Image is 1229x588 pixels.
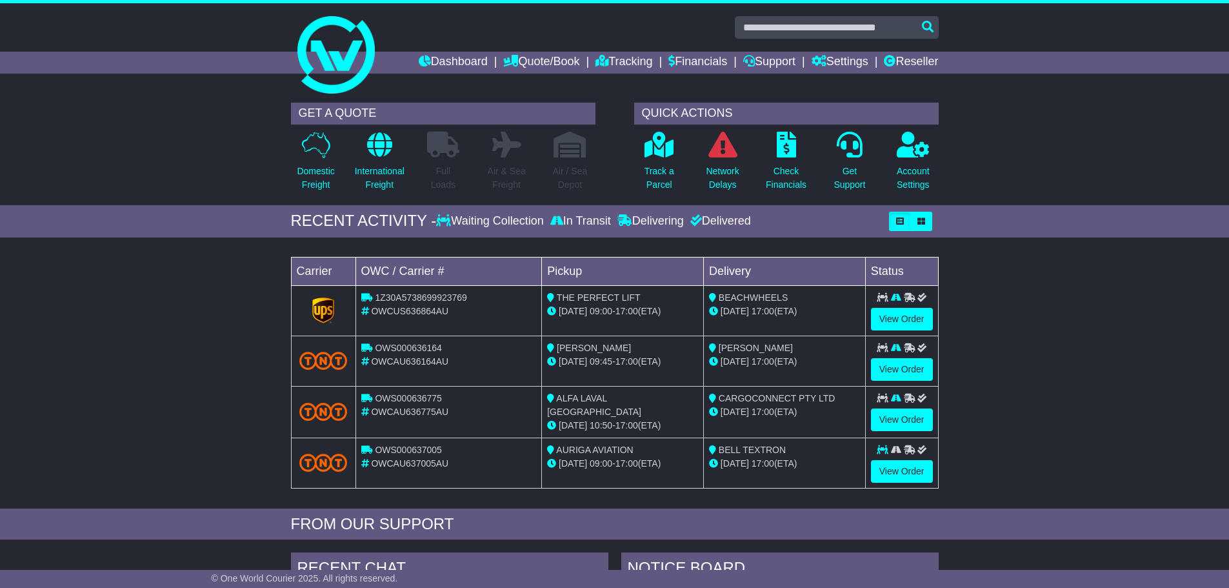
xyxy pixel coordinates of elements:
[743,52,795,74] a: Support
[896,131,930,199] a: AccountSettings
[375,343,442,353] span: OWS000636164
[547,393,641,417] span: ALFA LAVAL [GEOGRAPHIC_DATA]
[547,305,698,318] div: - (ETA)
[687,214,751,228] div: Delivered
[556,445,633,455] span: AURIGA AVIATION
[721,356,749,367] span: [DATE]
[719,343,793,353] span: [PERSON_NAME]
[371,306,448,316] span: OWCUS636864AU
[299,403,348,420] img: TNT_Domestic.png
[590,356,612,367] span: 09:45
[488,165,526,192] p: Air & Sea Freight
[436,214,546,228] div: Waiting Collection
[752,458,774,469] span: 17:00
[559,356,587,367] span: [DATE]
[595,52,652,74] a: Tracking
[553,165,588,192] p: Air / Sea Depot
[765,131,807,199] a: CheckFinancials
[590,420,612,431] span: 10:50
[375,393,442,403] span: OWS000636775
[719,393,835,403] span: CARGOCONNECT PTY LTD
[615,356,638,367] span: 17:00
[291,212,437,230] div: RECENT ACTIVITY -
[291,515,939,534] div: FROM OUR SUPPORT
[721,458,749,469] span: [DATE]
[719,292,788,303] span: BEACHWHEELS
[299,454,348,471] img: TNT_Domestic.png
[834,165,865,192] p: Get Support
[615,306,638,316] span: 17:00
[634,103,939,125] div: QUICK ACTIONS
[703,257,865,285] td: Delivery
[719,445,786,455] span: BELL TEXTRON
[296,131,335,199] a: DomesticFreight
[542,257,704,285] td: Pickup
[375,445,442,455] span: OWS000637005
[871,460,933,483] a: View Order
[615,458,638,469] span: 17:00
[297,165,334,192] p: Domestic Freight
[709,355,860,369] div: (ETA)
[559,420,587,431] span: [DATE]
[812,52,868,74] a: Settings
[752,356,774,367] span: 17:00
[897,165,930,192] p: Account Settings
[371,407,448,417] span: OWCAU636775AU
[547,214,614,228] div: In Transit
[752,306,774,316] span: 17:00
[644,165,674,192] p: Track a Parcel
[871,358,933,381] a: View Order
[557,343,631,353] span: [PERSON_NAME]
[419,52,488,74] a: Dashboard
[355,257,542,285] td: OWC / Carrier #
[590,458,612,469] span: 09:00
[709,305,860,318] div: (ETA)
[865,257,938,285] td: Status
[833,131,866,199] a: GetSupport
[557,292,641,303] span: THE PERFECT LIFT
[721,306,749,316] span: [DATE]
[547,419,698,432] div: - (ETA)
[427,165,459,192] p: Full Loads
[668,52,727,74] a: Financials
[709,405,860,419] div: (ETA)
[503,52,579,74] a: Quote/Book
[559,306,587,316] span: [DATE]
[621,553,939,587] div: NOTICE BOARD
[559,458,587,469] span: [DATE]
[291,257,355,285] td: Carrier
[884,52,938,74] a: Reseller
[375,292,466,303] span: 1Z30A5738699923769
[709,457,860,471] div: (ETA)
[706,165,739,192] p: Network Delays
[371,458,448,469] span: OWCAU637005AU
[766,165,806,192] p: Check Financials
[291,103,595,125] div: GET A QUOTE
[721,407,749,417] span: [DATE]
[705,131,739,199] a: NetworkDelays
[355,165,405,192] p: International Freight
[547,457,698,471] div: - (ETA)
[615,420,638,431] span: 17:00
[752,407,774,417] span: 17:00
[614,214,687,228] div: Delivering
[590,306,612,316] span: 09:00
[871,308,933,330] a: View Order
[299,352,348,369] img: TNT_Domestic.png
[371,356,448,367] span: OWCAU636164AU
[354,131,405,199] a: InternationalFreight
[291,553,608,587] div: RECENT CHAT
[212,573,398,583] span: © One World Courier 2025. All rights reserved.
[312,298,334,323] img: GetCarrierServiceLogo
[547,355,698,369] div: - (ETA)
[644,131,675,199] a: Track aParcel
[871,409,933,431] a: View Order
